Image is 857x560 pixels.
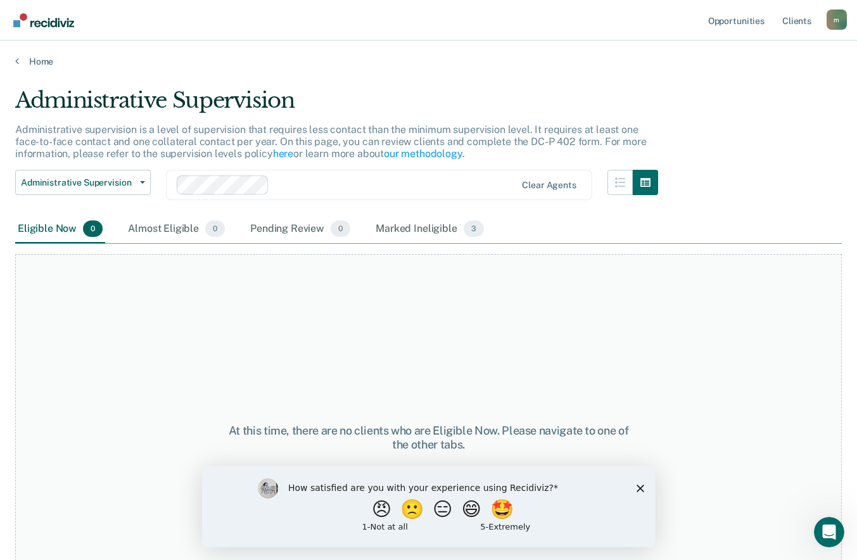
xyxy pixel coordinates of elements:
button: Profile dropdown button [827,10,847,30]
span: 0 [205,220,225,237]
img: Recidiviz [13,13,74,27]
span: Administrative Supervision [21,177,135,188]
button: Administrative Supervision [15,170,151,195]
a: Home [15,56,842,67]
div: Almost Eligible0 [125,215,227,243]
p: Administrative supervision is a level of supervision that requires less contact than the minimum ... [15,124,646,160]
div: Marked Ineligible3 [373,215,486,243]
span: 0 [331,220,350,237]
iframe: Intercom live chat [814,517,844,547]
div: At this time, there are no clients who are Eligible Now. Please navigate to one of the other tabs. [222,424,635,451]
a: here [273,148,293,160]
div: Pending Review0 [248,215,353,243]
iframe: Survey by Kim from Recidiviz [202,466,656,547]
div: Clear agents [522,180,576,191]
div: Eligible Now0 [15,215,105,243]
a: our methodology [384,148,462,160]
div: Administrative Supervision [15,87,658,124]
div: m [827,10,847,30]
span: 0 [83,220,103,237]
span: 3 [464,220,484,237]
